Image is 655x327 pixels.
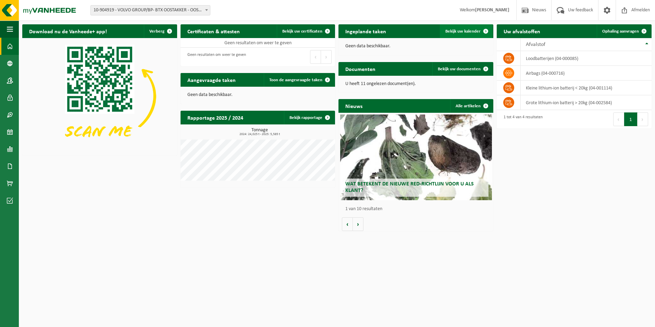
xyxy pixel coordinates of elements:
p: Geen data beschikbaar. [345,44,486,49]
h2: Aangevraagde taken [181,73,243,86]
span: 2024: 24,025 t - 2025: 5,585 t [184,133,335,136]
strong: [PERSON_NAME] [475,8,509,13]
h2: Certificaten & attesten [181,24,247,38]
span: Bekijk uw documenten [438,67,481,71]
h2: Nieuws [338,99,369,112]
p: 1 van 10 resultaten [345,207,490,211]
span: Ophaling aanvragen [602,29,639,34]
a: Bekijk rapportage [284,111,334,124]
button: Previous [310,50,321,64]
div: 1 tot 4 van 4 resultaten [500,112,543,127]
span: Afvalstof [526,42,545,47]
span: Toon de aangevraagde taken [269,78,322,82]
td: grote lithium-ion batterij > 20kg (04-002584) [521,95,652,110]
h2: Rapportage 2025 / 2024 [181,111,250,124]
h3: Tonnage [184,128,335,136]
a: Bekijk uw kalender [440,24,493,38]
button: Vorige [342,217,353,231]
button: 1 [624,112,638,126]
h2: Documenten [338,62,382,75]
h2: Uw afvalstoffen [497,24,547,38]
div: Geen resultaten om weer te geven [184,49,246,64]
a: Bekijk uw documenten [432,62,493,76]
img: Download de VHEPlus App [22,38,177,154]
button: Next [638,112,648,126]
h2: Download nu de Vanheede+ app! [22,24,114,38]
span: Bekijk uw kalender [445,29,481,34]
p: U heeft 11 ongelezen document(en). [345,82,486,86]
td: loodbatterijen (04-000085) [521,51,652,66]
a: Ophaling aanvragen [597,24,651,38]
span: Wat betekent de nieuwe RED-richtlijn voor u als klant? [345,181,474,193]
a: Toon de aangevraagde taken [264,73,334,87]
span: Bekijk uw certificaten [282,29,322,34]
td: kleine lithium-ion batterij < 20kg (04-001114) [521,81,652,95]
a: Alle artikelen [450,99,493,113]
button: Previous [613,112,624,126]
button: Volgende [353,217,363,231]
button: Next [321,50,332,64]
td: airbags (04-000716) [521,66,652,81]
span: Verberg [149,29,164,34]
a: Wat betekent de nieuwe RED-richtlijn voor u als klant? [340,114,492,200]
button: Verberg [144,24,176,38]
span: 10-904919 - VOLVO GROUP/BP- BTX OOSTAKKER - OOSTAKKER [90,5,210,15]
span: 10-904919 - VOLVO GROUP/BP- BTX OOSTAKKER - OOSTAKKER [91,5,210,15]
a: Bekijk uw certificaten [277,24,334,38]
h2: Ingeplande taken [338,24,393,38]
td: Geen resultaten om weer te geven [181,38,335,48]
p: Geen data beschikbaar. [187,93,329,97]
